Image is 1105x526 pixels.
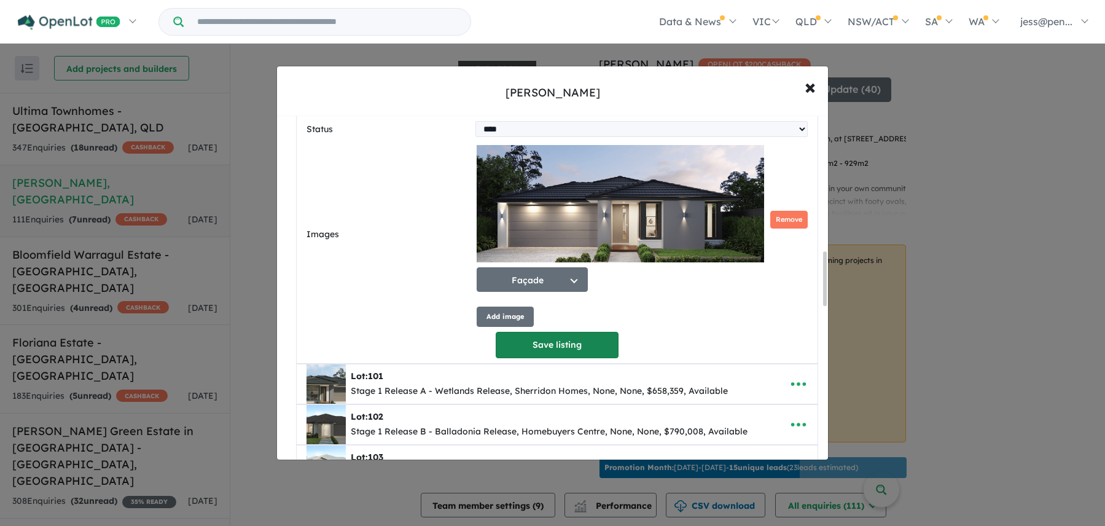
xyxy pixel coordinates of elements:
label: Status [307,122,471,137]
img: Altura%20-%20Drouin%20-%20Lot%20103___1751854356.png [307,446,346,485]
img: Altura%20-%20Drouin%20-%20Lot%20102___1751853806.png [307,405,346,444]
button: Add image [477,307,534,327]
img: Altura - Drouin - Lot 101 Façade [477,142,764,265]
div: [PERSON_NAME] [506,85,600,101]
b: Lot: [351,411,383,422]
span: 102 [368,411,383,422]
input: Try estate name, suburb, builder or developer [186,9,468,35]
button: Remove [770,211,808,229]
b: Lot: [351,452,383,463]
div: Stage 1 Release B - Balladonia Release, Homebuyers Centre, None, None, $790,008, Available [351,425,748,439]
div: Stage 1 Release A - Wetlands Release, Sherridon Homes, None, None, $658,359, Available [351,384,728,399]
span: 103 [368,452,383,463]
img: Openlot PRO Logo White [18,15,120,30]
span: 101 [368,371,383,382]
span: jess@pen... [1020,15,1072,28]
button: Façade [477,267,588,292]
span: × [805,73,816,100]
b: Lot: [351,371,383,382]
img: Altura%20-%20Drouin%20-%20Lot%20101___1744102043.png [307,364,346,404]
label: Images [307,227,472,242]
button: Save listing [496,332,619,358]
